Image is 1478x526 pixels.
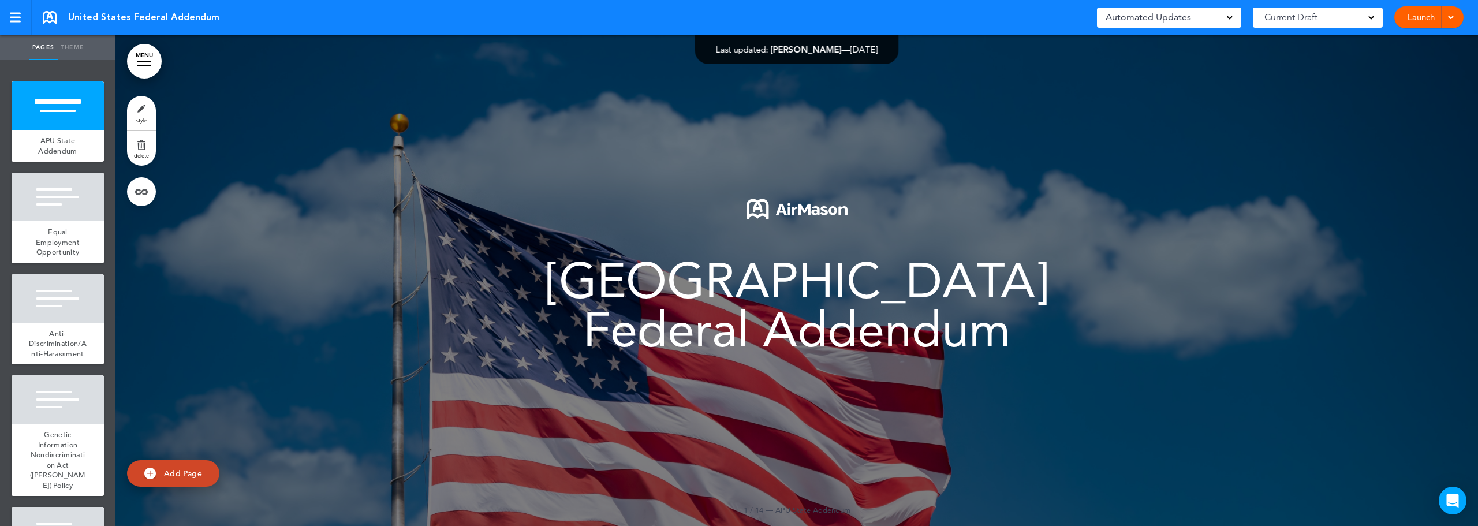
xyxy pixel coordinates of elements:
[127,131,156,166] a: delete
[134,152,149,159] span: delete
[1264,9,1317,25] span: Current Draft
[771,44,842,55] span: [PERSON_NAME]
[144,468,156,479] img: add.svg
[716,45,878,54] div: —
[775,505,850,514] span: APU State Addendum
[36,227,80,257] span: Equal Employment Opportunity
[850,44,878,55] span: [DATE]
[12,221,104,263] a: Equal Employment Opportunity
[546,251,1048,309] span: [GEOGRAPHIC_DATA]
[127,96,156,130] a: style
[29,35,58,60] a: Pages
[747,199,848,219] img: 1722553576973-Airmason_logo_White.png
[127,44,162,79] a: MENU
[30,430,85,490] span: Genetic Information Nondiscrimination Act ([PERSON_NAME]) Policy
[58,35,87,60] a: Theme
[12,424,104,496] a: Genetic Information Nondiscrimination Act ([PERSON_NAME]) Policy
[68,11,219,24] span: United States Federal Addendum
[38,136,77,156] span: APU State Addendum
[1106,9,1191,25] span: Automated Updates
[29,329,87,359] span: Anti-Discrimination/Anti-Harassment
[12,323,104,365] a: Anti-Discrimination/Anti-Harassment
[127,460,219,487] a: Add Page
[164,468,202,479] span: Add Page
[716,44,768,55] span: Last updated:
[1403,6,1439,28] a: Launch
[583,300,1010,358] span: Federal Addendum
[766,505,773,514] span: —
[12,130,104,162] a: APU State Addendum
[1439,487,1466,514] div: Open Intercom Messenger
[744,505,763,514] span: 1 / 14
[136,117,147,124] span: style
